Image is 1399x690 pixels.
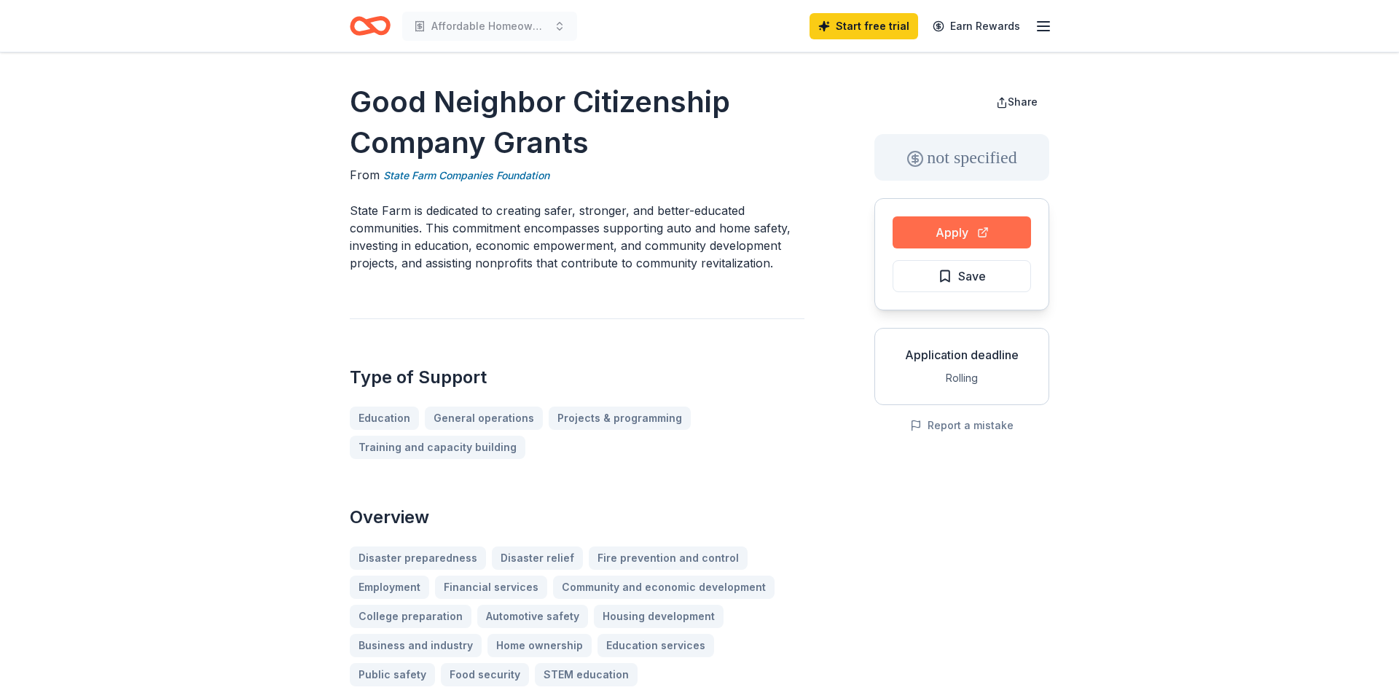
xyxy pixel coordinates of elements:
a: General operations [425,407,543,430]
a: Earn Rewards [924,13,1029,39]
div: Rolling [887,369,1037,387]
span: Affordable Homeownership/Community Development [431,17,548,35]
a: State Farm Companies Foundation [383,167,549,184]
div: Application deadline [887,346,1037,364]
div: From [350,166,804,184]
a: Start free trial [810,13,918,39]
button: Share [984,87,1049,117]
button: Report a mistake [910,417,1014,434]
h2: Type of Support [350,366,804,389]
h2: Overview [350,506,804,529]
div: not specified [874,134,1049,181]
button: Affordable Homeownership/Community Development [402,12,577,41]
h1: Good Neighbor Citizenship Company Grants [350,82,804,163]
a: Education [350,407,419,430]
p: State Farm is dedicated to creating safer, stronger, and better-educated communities. This commit... [350,202,804,272]
a: Home [350,9,391,43]
span: Save [958,267,986,286]
button: Apply [893,216,1031,248]
button: Save [893,260,1031,292]
a: Projects & programming [549,407,691,430]
a: Training and capacity building [350,436,525,459]
span: Share [1008,95,1038,108]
